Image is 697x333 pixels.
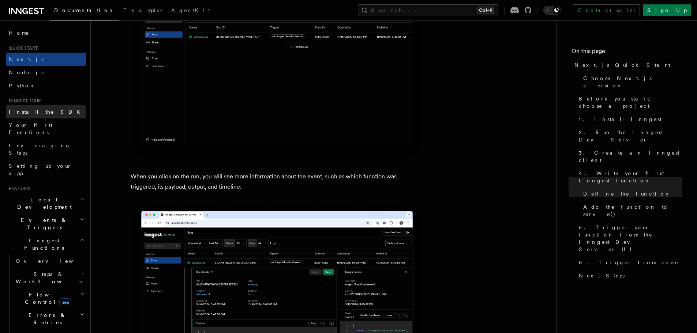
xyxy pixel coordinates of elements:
[579,259,679,266] span: 6. Trigger from code
[576,146,682,167] a: 3. Create an Inngest client
[131,171,423,192] p: When you click on the run, you will see more information about the event, such as which function ...
[6,53,86,66] a: Next.js
[6,234,86,254] button: Inngest Functions
[123,7,162,13] span: Examples
[572,47,682,58] h4: On this page
[579,170,682,184] span: 4. Write your first Inngest function
[576,167,682,187] a: 4. Write your first Inngest function
[13,309,86,329] button: Errors & Retries
[9,69,44,75] span: Node.js
[171,7,210,13] span: AgentKit
[643,4,691,16] a: Sign Up
[6,159,86,180] a: Setting up your app
[6,118,86,139] a: Your first Functions
[13,291,80,306] span: Flow Control
[6,139,86,159] a: Leveraging Steps
[13,311,79,326] span: Errors & Retries
[580,72,682,92] a: Choose Next.js version
[572,58,682,72] a: Next.js Quick Start
[54,7,115,13] span: Documentation
[9,109,85,115] span: Install the SDK
[9,122,52,135] span: Your first Functions
[576,221,682,256] a: 5. Trigger your function from the Inngest Dev Server UI
[358,4,498,16] button: Search...Ctrl+K
[6,45,38,51] span: Quick start
[583,203,682,218] span: Add the function to serve()
[16,258,91,264] span: Overview
[6,26,86,39] a: Home
[579,129,682,143] span: 2. Run the Inngest Dev Server
[579,272,625,279] span: Next Steps
[9,83,35,88] span: Python
[6,105,86,118] a: Install the SDK
[6,66,86,79] a: Node.js
[9,56,44,62] span: Next.js
[576,92,682,113] a: Before you start: choose a project
[574,61,670,69] span: Next.js Quick Start
[579,95,682,110] span: Before you start: choose a project
[543,6,561,15] button: Toggle dark mode
[576,113,682,126] a: 1. Install Inngest
[579,149,682,164] span: 3. Create an Inngest client
[6,196,80,211] span: Local Development
[583,75,682,89] span: Choose Next.js version
[119,2,167,20] a: Examples
[13,288,86,309] button: Flow Controlnew
[13,268,86,288] button: Steps & Workflows
[579,116,662,123] span: 1. Install Inngest
[6,98,41,104] span: Inngest tour
[477,7,494,14] kbd: Ctrl+K
[6,237,79,251] span: Inngest Functions
[6,79,86,92] a: Python
[59,298,71,306] span: new
[9,163,72,176] span: Setting up your app
[9,143,71,156] span: Leveraging Steps
[6,186,30,192] span: Features
[576,256,682,269] a: 6. Trigger from code
[573,4,640,16] a: Contact sales
[6,193,86,213] button: Local Development
[576,269,682,282] a: Next Steps
[167,2,214,20] a: AgentKit
[579,224,682,253] span: 5. Trigger your function from the Inngest Dev Server UI
[583,190,671,197] span: Define the function
[50,2,119,20] a: Documentation
[6,213,86,234] button: Events & Triggers
[580,187,682,200] a: Define the function
[580,200,682,221] a: Add the function to serve()
[13,270,82,285] span: Steps & Workflows
[9,29,29,37] span: Home
[576,126,682,146] a: 2. Run the Inngest Dev Server
[6,216,80,231] span: Events & Triggers
[13,254,86,268] a: Overview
